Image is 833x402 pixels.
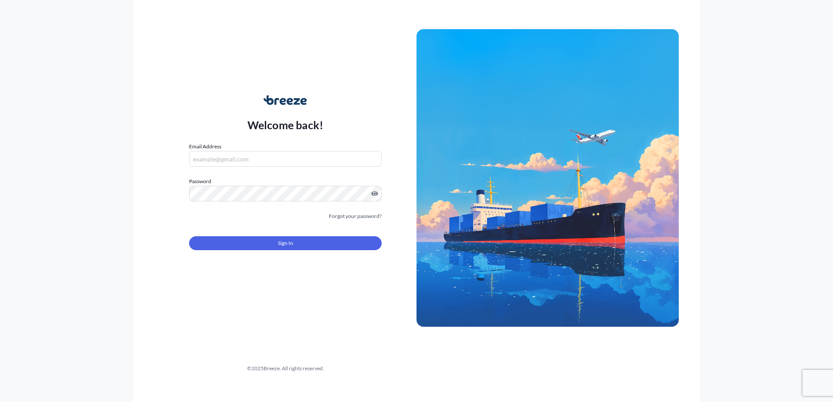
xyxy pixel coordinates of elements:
[189,151,382,167] input: example@gmail.com
[278,239,293,248] span: Sign In
[189,236,382,250] button: Sign In
[329,212,382,221] a: Forgot your password?
[416,29,679,327] img: Ship illustration
[189,142,221,151] label: Email Address
[189,177,382,186] label: Password
[371,190,378,197] button: Show password
[247,118,324,132] p: Welcome back!
[154,364,416,373] div: © 2025 Breeze. All rights reserved.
